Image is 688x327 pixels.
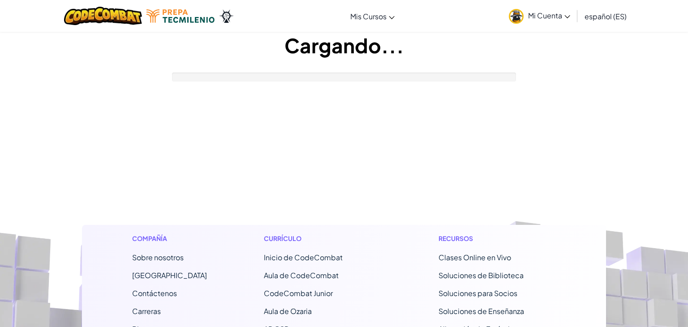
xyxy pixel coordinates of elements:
[439,234,556,243] h1: Recursos
[585,12,627,21] span: español (ES)
[132,253,184,262] a: Sobre nosotros
[439,271,524,280] a: Soluciones de Biblioteca
[219,9,233,23] img: Ozaria
[504,2,575,30] a: Mi Cuenta
[146,9,215,23] img: Tecmilenio logo
[580,4,631,28] a: español (ES)
[132,288,177,298] span: Contáctenos
[264,234,382,243] h1: Currículo
[264,271,339,280] a: Aula de CodeCombat
[132,271,207,280] a: [GEOGRAPHIC_DATA]
[264,306,312,316] a: Aula de Ozaria
[132,234,207,243] h1: Compañía
[528,11,570,20] span: Mi Cuenta
[439,306,524,316] a: Soluciones de Enseñanza
[439,288,517,298] a: Soluciones para Socios
[132,306,161,316] a: Carreras
[64,7,142,25] img: CodeCombat logo
[350,12,387,21] span: Mis Cursos
[264,288,333,298] a: CodeCombat Junior
[264,253,343,262] span: Inicio de CodeCombat
[346,4,399,28] a: Mis Cursos
[439,253,511,262] a: Clases Online en Vivo
[509,9,524,24] img: avatar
